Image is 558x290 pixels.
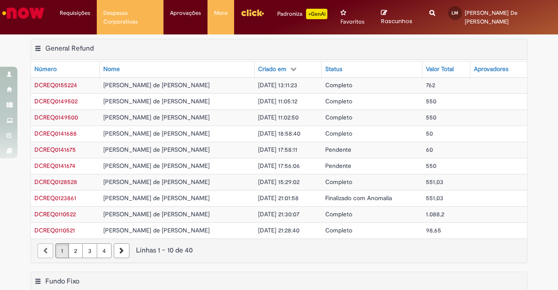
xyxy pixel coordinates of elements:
span: [DATE] 11:02:50 [258,113,299,121]
span: 550 [426,97,436,105]
a: Página 1 [55,243,69,258]
span: Completo [325,178,352,186]
h2: Fundo Fixo [45,277,79,286]
span: DCREQ0141674 [34,162,75,170]
span: Favoritos [340,17,364,26]
div: Nome [103,65,120,74]
span: DCREQ0141688 [34,130,77,137]
span: [DATE] 17:58:11 [258,146,297,154]
button: Fundo Fixo Menu de contexto [34,277,41,288]
span: DCREQ0149500 [34,113,78,121]
span: [PERSON_NAME] De [PERSON_NAME] [465,9,517,25]
span: DCREQ0123861 [34,194,76,202]
span: 550 [426,113,436,121]
span: LM [452,10,458,16]
span: DCREQ0128528 [34,178,77,186]
span: Completo [325,97,352,105]
div: Criado em [258,65,286,74]
span: [PERSON_NAME] de [PERSON_NAME] [103,162,210,170]
a: Página 4 [97,243,112,258]
span: [PERSON_NAME] de [PERSON_NAME] [103,81,210,89]
span: 50 [426,130,433,137]
a: Rascunhos [381,9,416,25]
span: Finalizado com Anomalia [325,194,392,202]
span: [DATE] 13:11:23 [258,81,297,89]
span: Completo [325,81,352,89]
span: 550 [426,162,436,170]
a: Abrir Registro: DCREQ0141674 [34,162,75,170]
img: click_logo_yellow_360x200.png [241,6,264,19]
span: [PERSON_NAME] de [PERSON_NAME] [103,194,210,202]
span: 1.088,2 [426,210,444,218]
span: [DATE] 11:05:12 [258,97,297,105]
div: Padroniza [277,9,327,19]
a: Abrir Registro: DCREQ0155224 [34,81,77,89]
span: [PERSON_NAME] de [PERSON_NAME] [103,97,210,105]
span: 60 [426,146,433,154]
span: Completo [325,130,352,137]
span: [PERSON_NAME] de [PERSON_NAME] [103,178,210,186]
span: [DATE] 17:56:06 [258,162,300,170]
span: [DATE] 15:29:02 [258,178,299,186]
div: Status [325,65,342,74]
a: Página 3 [82,243,97,258]
span: 551,03 [426,194,443,202]
nav: paginação [31,239,527,263]
a: Abrir Registro: DCREQ0128528 [34,178,77,186]
div: Aprovadores [474,65,508,74]
div: Valor Total [426,65,454,74]
a: Abrir Registro: DCREQ0110521 [34,226,75,234]
span: [DATE] 21:30:07 [258,210,299,218]
a: Página 2 [68,243,83,258]
span: Requisições [60,9,90,17]
span: [PERSON_NAME] de [PERSON_NAME] [103,226,210,234]
span: Completo [325,113,352,121]
span: Rascunhos [381,17,412,25]
button: General Refund Menu de contexto [34,44,41,55]
h2: General Refund [45,44,94,53]
span: [DATE] 21:28:40 [258,226,299,234]
span: [PERSON_NAME] de [PERSON_NAME] [103,146,210,154]
a: Abrir Registro: DCREQ0123861 [34,194,76,202]
span: Completo [325,210,352,218]
div: Linhas 1 − 10 de 40 [37,246,521,256]
p: +GenAi [306,9,327,19]
span: [PERSON_NAME] de [PERSON_NAME] [103,210,210,218]
span: 551,03 [426,178,443,186]
a: Abrir Registro: DCREQ0110522 [34,210,76,218]
span: DCREQ0155224 [34,81,77,89]
a: Abrir Registro: DCREQ0149500 [34,113,78,121]
span: [PERSON_NAME] de [PERSON_NAME] [103,113,210,121]
span: DCREQ0149502 [34,97,78,105]
span: 762 [426,81,435,89]
span: More [214,9,228,17]
span: DCREQ0110522 [34,210,76,218]
span: [PERSON_NAME] de [PERSON_NAME] [103,130,210,137]
span: Completo [325,226,352,234]
a: Abrir Registro: DCREQ0141675 [34,146,76,154]
span: 98,65 [426,226,441,234]
span: [DATE] 18:58:40 [258,130,300,137]
span: DCREQ0110521 [34,226,75,234]
div: Número [34,65,57,74]
span: Aprovações [170,9,201,17]
a: Próxima página [114,243,129,258]
a: Abrir Registro: DCREQ0149502 [34,97,78,105]
span: Pendente [325,162,351,170]
span: Despesas Corporativas [103,9,157,26]
span: [DATE] 21:01:58 [258,194,299,202]
span: Pendente [325,146,351,154]
span: DCREQ0141675 [34,146,76,154]
a: Abrir Registro: DCREQ0141688 [34,130,77,137]
img: ServiceNow [1,4,46,22]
